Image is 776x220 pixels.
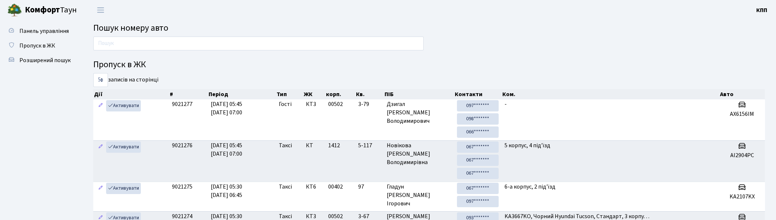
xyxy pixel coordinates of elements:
span: Таксі [279,141,292,150]
span: Панель управління [19,27,69,35]
th: Авто [719,89,765,99]
a: КПП [756,6,767,15]
label: записів на сторінці [93,73,158,87]
a: Панель управління [4,24,77,38]
span: Дзигал [PERSON_NAME] Володимирович [387,100,451,125]
span: Пошук номеру авто [93,22,168,34]
span: 5-117 [358,141,381,150]
th: Ком. [502,89,719,99]
img: logo.png [7,3,22,18]
h5: AI2904PC [722,152,762,159]
span: КТ [306,141,322,150]
th: Період [208,89,276,99]
a: Редагувати [96,183,105,194]
span: Таксі [279,183,292,191]
a: Пропуск в ЖК [4,38,77,53]
th: Тип [276,89,303,99]
b: КПП [756,6,767,14]
span: 00502 [328,100,343,108]
th: Дії [93,89,169,99]
span: [DATE] 05:30 [DATE] 06:45 [211,183,242,199]
input: Пошук [93,37,424,50]
span: КТ3 [306,100,322,109]
span: Пропуск в ЖК [19,42,55,50]
h5: AX6156IM [722,111,762,118]
a: Активувати [106,183,141,194]
span: Таун [25,4,77,16]
span: Гладун [PERSON_NAME] Ігорович [387,183,451,208]
select: записів на сторінці [93,73,108,87]
th: Контакти [454,89,501,99]
span: 97 [358,183,381,191]
th: Кв. [355,89,384,99]
th: ПІБ [384,89,454,99]
a: Редагувати [96,100,105,111]
span: 9021275 [172,183,192,191]
h4: Пропуск в ЖК [93,60,765,70]
span: Розширений пошук [19,56,71,64]
h5: KA2107KX [722,193,762,200]
span: 6-а корпус, 2 під'їзд [505,183,555,191]
span: [DATE] 05:45 [DATE] 07:00 [211,141,242,158]
span: 3-79 [358,100,381,109]
th: ЖК [303,89,325,99]
span: 5 корпус, 4 під'їзд [505,141,550,149]
span: Новікова [PERSON_NAME] Володимирівна [387,141,451,167]
span: 00402 [328,183,343,191]
th: # [169,89,207,99]
a: Розширений пошук [4,53,77,68]
span: 9021276 [172,141,192,149]
span: КТ6 [306,183,322,191]
span: Гості [279,100,292,109]
span: 9021277 [172,100,192,108]
a: Активувати [106,141,141,153]
a: Активувати [106,100,141,111]
a: Редагувати [96,141,105,153]
span: [DATE] 05:45 [DATE] 07:00 [211,100,242,117]
span: 1412 [328,141,340,149]
b: Комфорт [25,4,60,16]
th: корп. [325,89,355,99]
span: - [505,100,507,108]
button: Переключити навігацію [91,4,110,16]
